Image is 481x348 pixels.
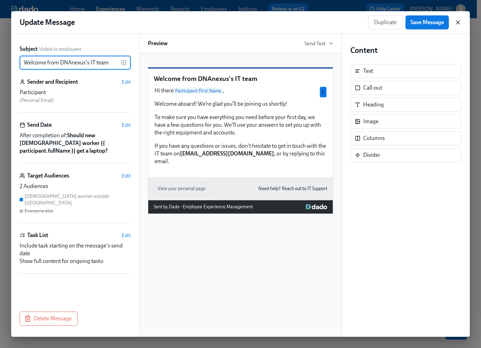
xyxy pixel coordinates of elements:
[363,134,385,142] div: Columns
[405,15,449,29] button: Save Message
[20,97,54,103] span: ( Personal Email )
[20,242,131,257] div: Include task starting on the message's send date
[363,151,380,159] div: Divider
[363,101,384,109] div: Heading
[39,46,81,53] span: Visible to employees
[20,172,131,223] div: Target AudiencesEdit2 Audiences[DEMOGRAPHIC_DATA] worker outside [GEOGRAPHIC_DATA]Everyone else
[363,84,382,92] div: Call-out
[350,45,461,56] h4: Content
[24,193,131,206] div: [DEMOGRAPHIC_DATA] worker outside [GEOGRAPHIC_DATA]
[20,45,38,53] label: Subject
[20,132,131,155] span: After completion of:
[350,114,461,128] div: Image
[320,87,326,97] div: Used by Contingent worker outside CZ audience
[122,172,131,179] button: Edit
[350,131,461,145] div: Columns
[121,60,127,65] svg: Insert text variable
[154,86,327,166] div: Hi thereParticipant:First Name, Welcome aboard! We’re glad you’ll be joining us shortly! To make ...
[350,64,461,78] div: Text
[306,204,327,210] img: Dado
[27,172,69,180] h6: Target Audiences
[24,208,53,214] div: Everyone else
[410,19,444,26] span: Save Message
[20,78,131,113] div: Sender and RecipientEditParticipant (Personal Email)
[122,78,131,85] button: Edit
[20,17,75,28] h1: Update Message
[258,185,327,193] a: Need help? Reach out to IT Support
[20,89,131,96] div: Participant
[154,183,209,195] button: View your personal page
[20,257,131,265] div: Show full content for ongoing tasks
[350,148,461,162] div: Divider
[148,40,168,47] h6: Preview
[20,231,131,274] div: Task ListEditInclude task starting on the message's send dateShow full content for ongoing tasks
[27,121,52,129] h6: Send Date
[158,185,206,192] span: View your personal page
[122,232,131,239] button: Edit
[20,132,108,154] strong: Should new [DEMOGRAPHIC_DATA] worker ​{​{ participant.fullName }} get a laptop?
[154,74,327,83] p: Welcome from DNAnexus's IT team
[20,182,131,190] div: 2 Audiences
[122,121,131,128] button: Edit
[27,78,78,86] h6: Sender and Recipient
[27,231,48,239] h6: Task List
[363,67,373,75] div: Text
[350,98,461,112] div: Heading
[154,203,253,211] div: Sent by Dado - Employee Experience Management
[20,312,78,326] button: Delete Message
[350,81,461,95] div: Call-out
[368,15,403,29] button: Duplicate
[374,19,397,26] span: Duplicate
[26,315,72,322] span: Delete Message
[304,40,333,47] button: Send Test
[20,121,131,163] div: Send DateEditAfter completion of:Should new [DEMOGRAPHIC_DATA] worker ​{​{ participant.fullName }...
[363,118,379,125] div: Image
